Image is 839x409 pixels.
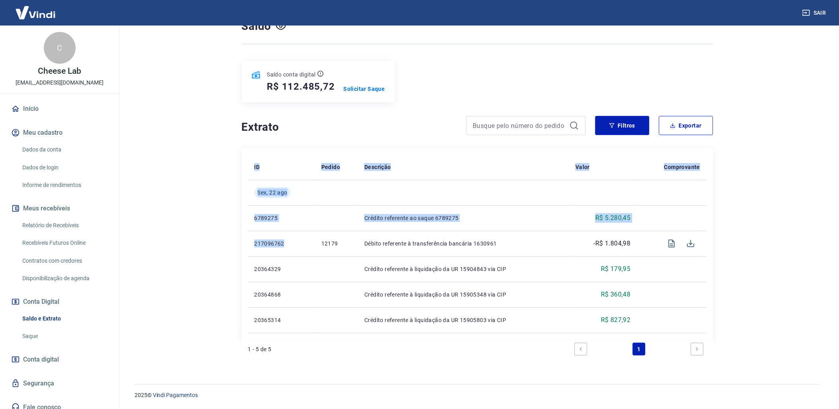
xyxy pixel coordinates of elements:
p: 20365314 [254,316,309,324]
p: R$ 179,95 [601,264,631,274]
img: Vindi [10,0,61,25]
p: Crédito referente à liquidação da UR 15904843 via CIP [364,265,563,273]
button: Meus recebíveis [10,200,110,217]
button: Exportar [659,116,713,135]
a: Disponibilização de agenda [19,270,110,287]
a: Next page [691,343,704,356]
a: Início [10,100,110,118]
a: Recebíveis Futuros Online [19,235,110,251]
p: -R$ 1.804,98 [594,239,631,248]
a: Page 1 is your current page [633,343,645,356]
p: Crédito referente à liquidação da UR 15905803 via CIP [364,316,563,324]
a: Vindi Pagamentos [153,392,198,398]
a: Conta digital [10,351,110,368]
h4: Saldo [242,18,272,34]
p: Comprovante [664,163,700,171]
button: Meu cadastro [10,124,110,142]
p: 12179 [321,240,352,248]
p: 2025 © [135,391,820,399]
p: ID [254,163,260,171]
h5: R$ 112.485,72 [267,80,335,93]
button: Conta Digital [10,293,110,311]
p: Crédito referente à liquidação da UR 15905348 via CIP [364,291,563,299]
p: [EMAIL_ADDRESS][DOMAIN_NAME] [16,79,104,87]
p: R$ 827,92 [601,315,631,325]
a: Saque [19,328,110,344]
p: 20364329 [254,265,309,273]
a: Previous page [575,343,587,356]
div: C [44,32,76,64]
p: 217096762 [254,240,309,248]
span: Conta digital [23,354,59,365]
a: Contratos com credores [19,253,110,269]
input: Busque pelo número do pedido [473,120,566,132]
a: Segurança [10,375,110,392]
p: Descrição [364,163,391,171]
p: Valor [575,163,590,171]
p: Saldo conta digital [267,71,316,79]
a: Informe de rendimentos [19,177,110,193]
span: Visualizar [662,234,681,253]
a: Dados de login [19,159,110,176]
span: Sex, 22 ago [258,189,287,197]
p: Crédito referente ao saque 6789275 [364,214,563,222]
a: Saldo e Extrato [19,311,110,327]
h4: Extrato [242,119,457,135]
p: 20364868 [254,291,309,299]
button: Sair [801,6,829,20]
span: Download [681,234,700,253]
p: R$ 5.280,45 [595,213,630,223]
button: Filtros [595,116,649,135]
p: Débito referente à transferência bancária 1630961 [364,240,563,248]
a: Solicitar Saque [344,85,385,93]
p: Pedido [321,163,340,171]
a: Relatório de Recebíveis [19,217,110,234]
p: 6789275 [254,214,309,222]
p: Cheese Lab [38,67,81,75]
p: R$ 360,48 [601,290,631,299]
p: 1 - 5 de 5 [248,345,272,353]
ul: Pagination [571,340,707,359]
a: Dados da conta [19,142,110,158]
